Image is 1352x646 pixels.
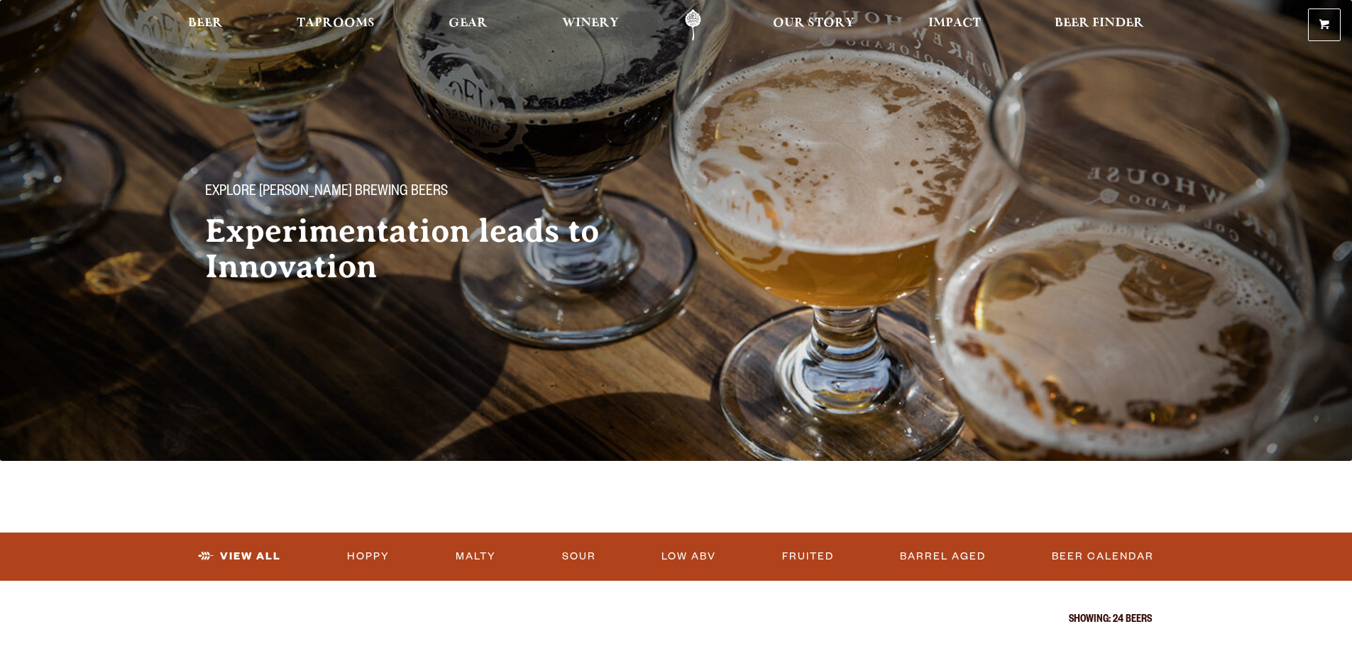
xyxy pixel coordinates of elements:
[192,540,287,573] a: View All
[556,540,602,573] a: Sour
[205,184,448,202] span: Explore [PERSON_NAME] Brewing Beers
[764,9,864,41] a: Our Story
[179,9,232,41] a: Beer
[1046,540,1160,573] a: Beer Calendar
[666,9,720,41] a: Odell Home
[656,540,722,573] a: Low ABV
[449,18,488,29] span: Gear
[201,615,1152,626] p: Showing: 24 Beers
[562,18,619,29] span: Winery
[297,18,375,29] span: Taprooms
[341,540,395,573] a: Hoppy
[773,18,854,29] span: Our Story
[287,9,384,41] a: Taprooms
[919,9,990,41] a: Impact
[776,540,840,573] a: Fruited
[894,540,991,573] a: Barrel Aged
[450,540,502,573] a: Malty
[1045,9,1153,41] a: Beer Finder
[553,9,628,41] a: Winery
[439,9,497,41] a: Gear
[188,18,223,29] span: Beer
[205,213,648,284] h2: Experimentation leads to Innovation
[1055,18,1144,29] span: Beer Finder
[928,18,981,29] span: Impact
